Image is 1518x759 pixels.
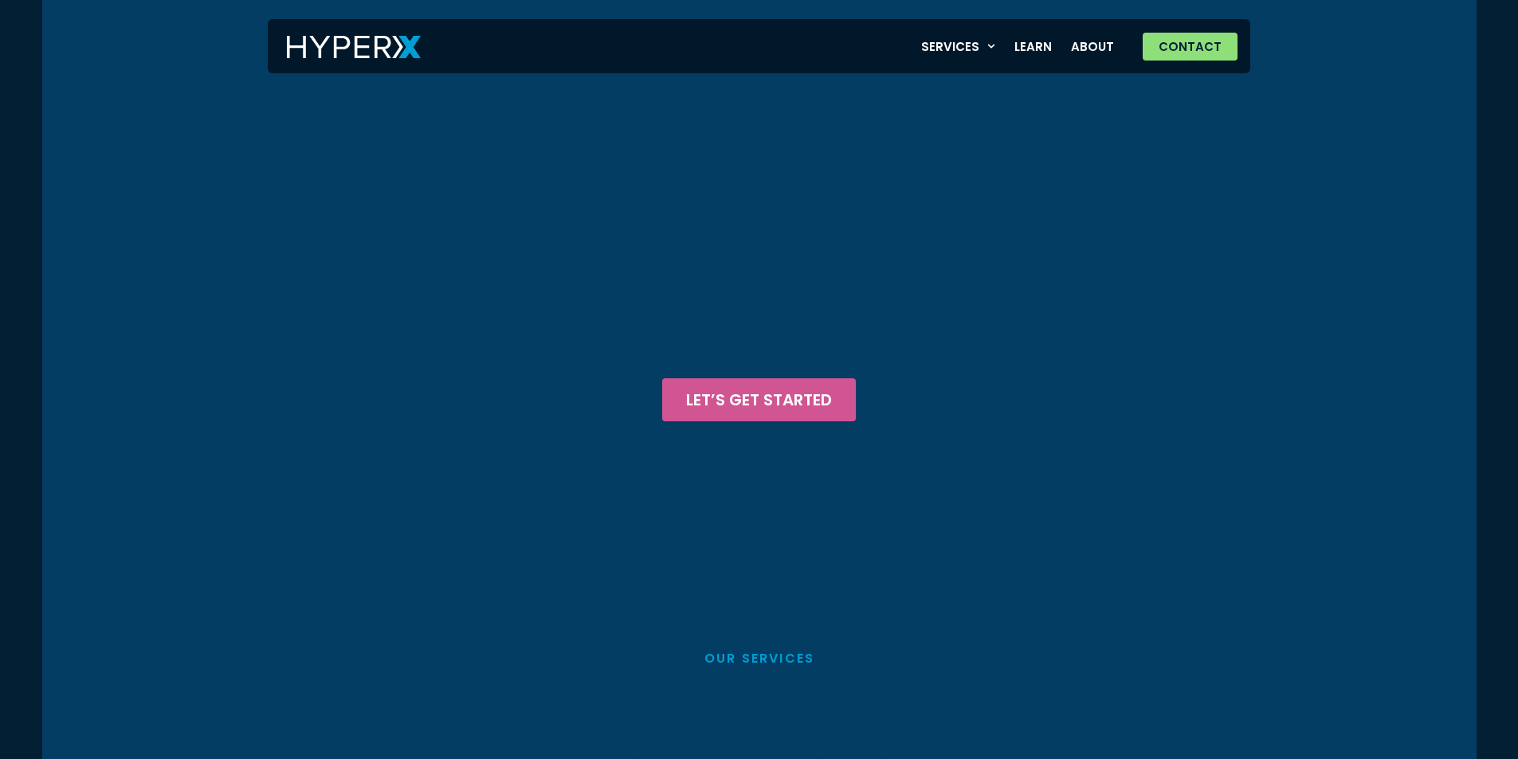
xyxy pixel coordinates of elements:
[1143,33,1238,61] a: Contact
[1159,41,1222,53] span: Contact
[1005,30,1061,63] a: Learn
[1061,30,1124,63] a: About
[662,378,856,421] a: Let’s Get Started
[912,30,1006,63] a: Services
[287,36,421,59] img: HyperX Logo
[912,30,1124,63] nav: Menu
[686,392,832,408] span: Let’s Get Started
[704,651,814,666] div: our Services
[1438,679,1499,740] iframe: Drift Widget Chat Controller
